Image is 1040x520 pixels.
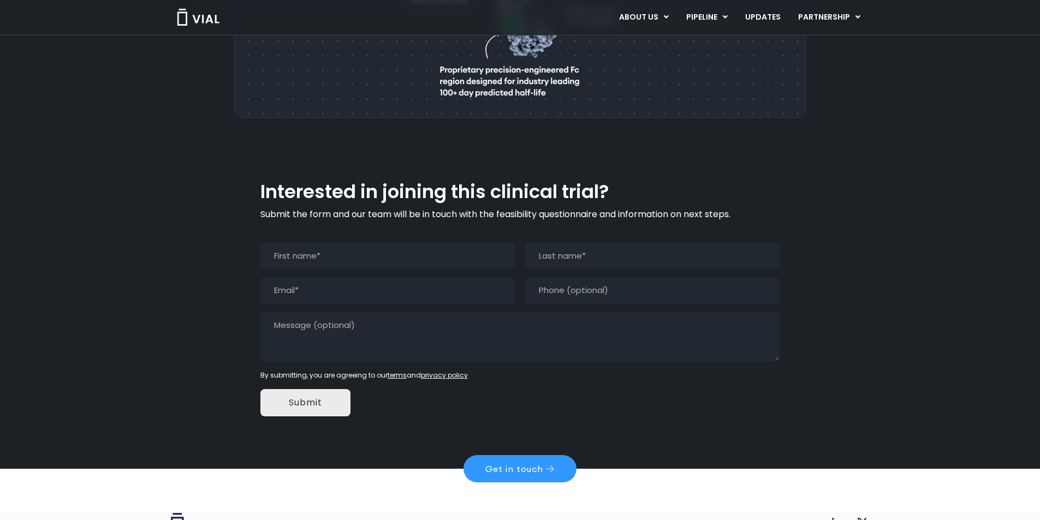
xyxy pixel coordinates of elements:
[736,8,789,27] a: UPDATES
[525,243,780,269] input: Last name*
[260,208,780,221] p: Submit the form and our team will be in touch with the feasibility questionnaire and information ...
[789,8,869,27] a: PARTNERSHIPMenu Toggle
[525,277,780,303] input: Phone (optional)
[485,464,543,473] span: Get in touch
[260,243,515,269] input: First name*
[388,370,407,380] a: terms
[678,8,736,27] a: PIPELINEMenu Toggle
[463,455,577,482] a: Get in touch
[610,8,677,27] a: ABOUT USMenu Toggle
[260,370,780,380] div: By submitting, you are agreeing to our and
[176,9,220,26] img: Vial Logo
[260,182,780,202] h2: Interested in joining this clinical trial?
[421,370,468,380] a: privacy policy
[260,389,350,416] input: Submit
[260,277,515,303] input: Email*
